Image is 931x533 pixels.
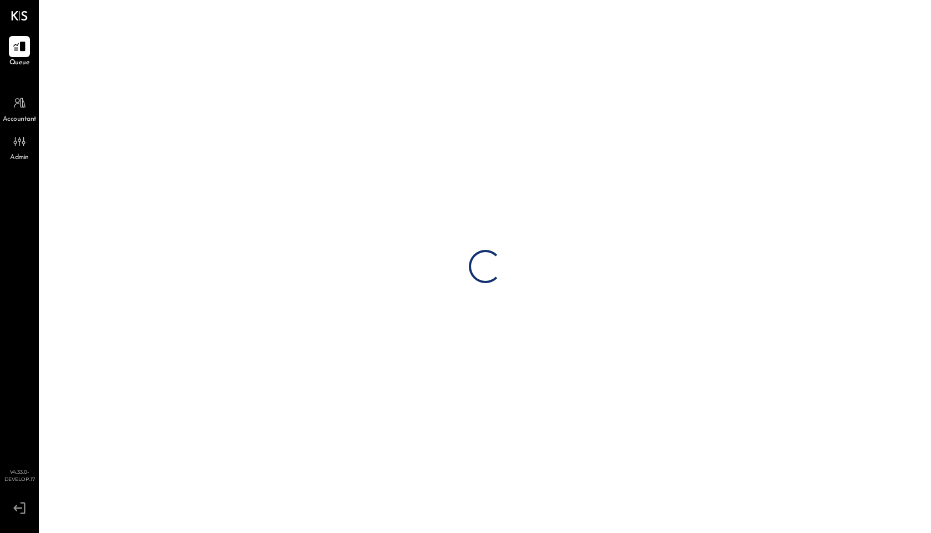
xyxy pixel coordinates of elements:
span: Accountant [3,115,37,125]
a: Queue [1,36,38,68]
a: Accountant [1,93,38,125]
a: Admin [1,131,38,163]
span: Admin [10,153,29,163]
span: Queue [9,58,30,68]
